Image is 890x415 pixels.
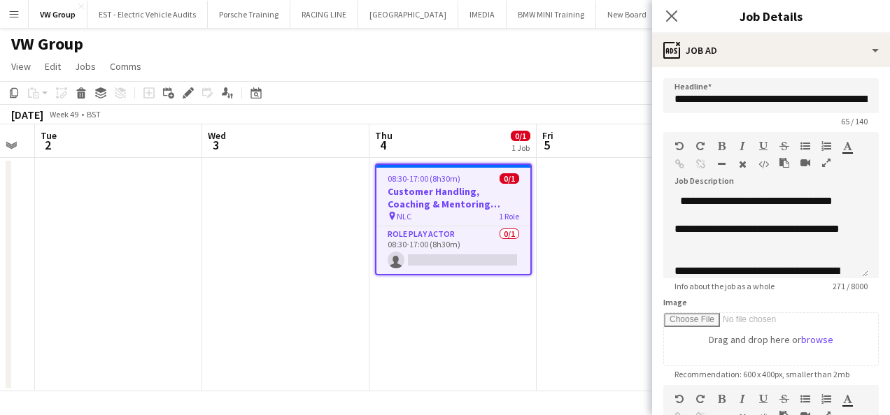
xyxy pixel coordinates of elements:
span: 0/1 [511,131,530,141]
div: 1 Job [511,143,530,153]
h3: Job Details [652,7,890,25]
a: Jobs [69,57,101,75]
button: EST - Electric Vehicle Audits [87,1,208,28]
button: Undo [674,140,684,152]
button: Porsche Training [208,1,290,28]
button: New Board [596,1,658,28]
button: Bold [716,140,726,152]
span: Week 49 [46,109,81,119]
button: Strikethrough [779,140,789,152]
span: 0/1 [500,173,519,184]
span: View [11,60,31,73]
h1: VW Group [11,34,83,54]
button: Underline [758,393,768,405]
button: Italic [737,393,747,405]
button: Unordered List [800,393,810,405]
span: Wed [208,129,226,142]
span: 65 / 140 [830,116,879,126]
button: Text Color [842,140,852,152]
h3: Customer Handling, Coaching & Mentoring Course Code: GTMA0523F.01 [376,185,530,210]
span: Thu [375,129,393,142]
button: [GEOGRAPHIC_DATA] [358,1,458,28]
span: Jobs [75,60,96,73]
span: Comms [110,60,141,73]
div: [DATE] [11,108,43,122]
a: Comms [104,57,147,75]
button: Unordered List [800,140,810,152]
span: Fri [542,129,553,142]
button: Paste as plain text [779,157,789,168]
button: Fullscreen [821,157,831,168]
button: Ordered List [821,393,831,405]
span: Recommendation: 600 x 400px, smaller than 2mb [663,369,861,379]
button: Redo [695,140,705,152]
span: 08:30-17:00 (8h30m) [388,173,460,184]
button: Horizontal Line [716,159,726,170]
button: HTML Code [758,159,768,170]
span: Tue [41,129,57,142]
button: Text Color [842,393,852,405]
button: Italic [737,140,747,152]
button: Underline [758,140,768,152]
app-card-role: Role Play Actor0/108:30-17:00 (8h30m) [376,226,530,274]
span: NLC [397,211,411,221]
app-job-card: 08:30-17:00 (8h30m)0/1Customer Handling, Coaching & Mentoring Course Code: GTMA0523F.01 NLC1 Role... [375,163,532,275]
span: Info about the job as a whole [663,281,786,291]
button: Clear Formatting [737,159,747,170]
a: View [6,57,36,75]
span: 5 [540,137,553,153]
button: Bold [716,393,726,405]
span: 1 Role [499,211,519,221]
button: Ordered List [821,140,831,152]
span: 4 [373,137,393,153]
button: Strikethrough [779,393,789,405]
span: 3 [206,137,226,153]
button: Insert video [800,157,810,168]
button: Redo [695,393,705,405]
a: Edit [39,57,66,75]
div: Job Ad [652,34,890,67]
span: Edit [45,60,61,73]
button: IMEDIA [458,1,507,28]
span: 271 / 8000 [821,281,879,291]
button: Undo [674,393,684,405]
button: VW Group [29,1,87,28]
button: BMW MINI Training [507,1,596,28]
div: BST [87,109,101,119]
span: 2 [38,137,57,153]
button: RACING LINE [290,1,358,28]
